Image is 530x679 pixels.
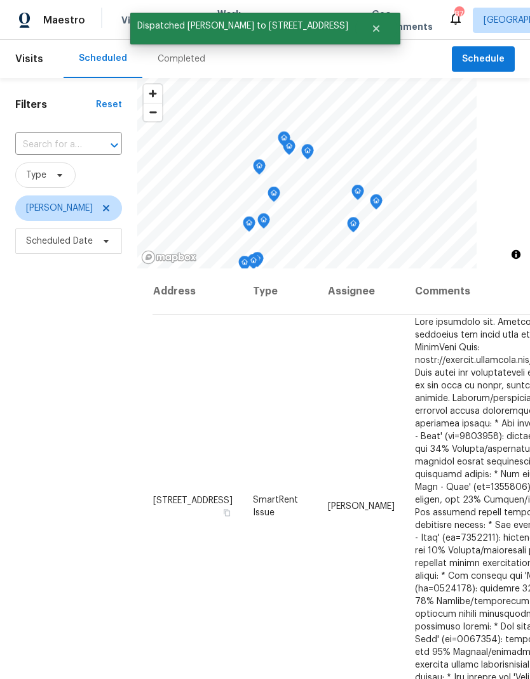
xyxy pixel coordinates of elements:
[370,194,383,214] div: Map marker
[257,213,270,233] div: Map marker
[141,250,197,265] a: Mapbox homepage
[508,247,524,262] button: Toggle attribution
[253,495,298,517] span: SmartRent Issue
[144,84,162,103] button: Zoom in
[26,169,46,181] span: Type
[253,159,266,179] div: Map marker
[26,235,93,247] span: Scheduled Date
[243,216,255,236] div: Map marker
[454,8,463,20] div: 87
[43,14,85,27] span: Maestro
[137,78,477,268] canvas: Map
[15,135,86,155] input: Search for an address...
[372,8,433,33] span: Geo Assignments
[221,506,233,518] button: Copy Address
[355,16,397,41] button: Close
[144,103,162,121] button: Zoom out
[121,14,147,27] span: Visits
[347,217,360,237] div: Map marker
[96,98,122,111] div: Reset
[153,268,243,315] th: Address
[158,53,205,65] div: Completed
[452,46,515,72] button: Schedule
[153,496,233,504] span: [STREET_ADDRESS]
[318,268,405,315] th: Assignee
[462,51,505,67] span: Schedule
[79,52,127,65] div: Scheduled
[217,8,250,33] span: Work Orders
[278,131,290,151] div: Map marker
[15,45,43,73] span: Visits
[328,501,395,510] span: [PERSON_NAME]
[105,136,123,154] button: Open
[130,13,355,39] span: Dispatched [PERSON_NAME] to [STREET_ADDRESS]
[512,247,520,261] span: Toggle attribution
[301,144,314,164] div: Map marker
[15,98,96,111] h1: Filters
[351,185,364,204] div: Map marker
[26,202,93,214] span: [PERSON_NAME]
[268,187,280,206] div: Map marker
